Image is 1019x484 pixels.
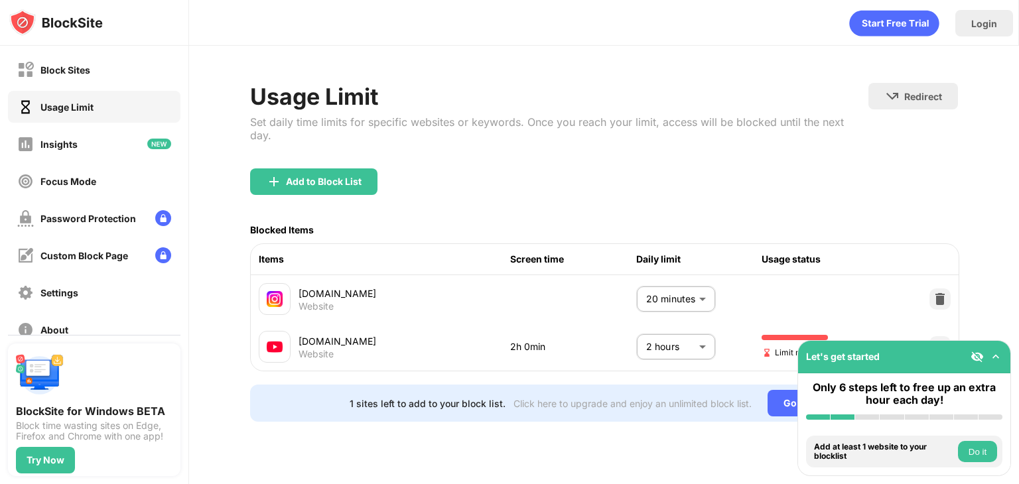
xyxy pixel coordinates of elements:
[40,324,68,335] div: About
[971,350,984,363] img: eye-not-visible.svg
[814,442,955,461] div: Add at least 1 website to your blocklist
[40,139,78,150] div: Insights
[762,347,772,358] img: hourglass-end.svg
[250,83,868,110] div: Usage Limit
[513,398,752,409] div: Click here to upgrade and enjoy an unlimited block list.
[155,247,171,263] img: lock-menu.svg
[350,398,506,409] div: 1 sites left to add to your block list.
[958,441,997,462] button: Do it
[17,284,34,301] img: settings-off.svg
[17,247,34,264] img: customize-block-page-off.svg
[16,420,172,442] div: Block time wasting sites on Edge, Firefox and Chrome with one app!
[989,350,1002,363] img: omni-setup-toggle.svg
[299,300,334,312] div: Website
[16,404,172,418] div: BlockSite for Windows BETA
[250,224,314,235] div: Blocked Items
[40,176,96,187] div: Focus Mode
[147,139,171,149] img: new-icon.svg
[762,252,888,267] div: Usage status
[40,101,94,113] div: Usage Limit
[299,334,510,348] div: [DOMAIN_NAME]
[17,173,34,190] img: focus-off.svg
[40,250,128,261] div: Custom Block Page
[250,115,868,142] div: Set daily time limits for specific websites or keywords. Once you reach your limit, access will b...
[16,351,64,399] img: push-desktop.svg
[17,136,34,152] img: insights-off.svg
[806,381,1002,406] div: Only 6 steps left to free up an extra hour each day!
[259,252,510,267] div: Items
[299,286,510,300] div: [DOMAIN_NAME]
[636,252,762,267] div: Daily limit
[806,351,880,362] div: Let's get started
[646,339,694,354] p: 2 hours
[155,210,171,226] img: lock-menu.svg
[40,64,90,76] div: Block Sites
[17,322,34,338] img: about-off.svg
[510,339,636,354] div: 2h 0min
[9,9,103,36] img: logo-blocksite.svg
[40,213,136,224] div: Password Protection
[267,339,283,355] img: favicons
[646,292,694,306] p: 20 minutes
[510,252,636,267] div: Screen time
[17,210,34,227] img: password-protection-off.svg
[17,99,34,115] img: time-usage-on.svg
[17,62,34,78] img: block-off.svg
[762,346,827,359] span: Limit reached
[267,291,283,307] img: favicons
[40,287,78,298] div: Settings
[768,390,858,416] div: Go Unlimited
[299,348,334,360] div: Website
[904,91,942,102] div: Redirect
[849,10,939,36] div: animation
[27,455,64,465] div: Try Now
[971,18,997,29] div: Login
[286,176,362,187] div: Add to Block List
